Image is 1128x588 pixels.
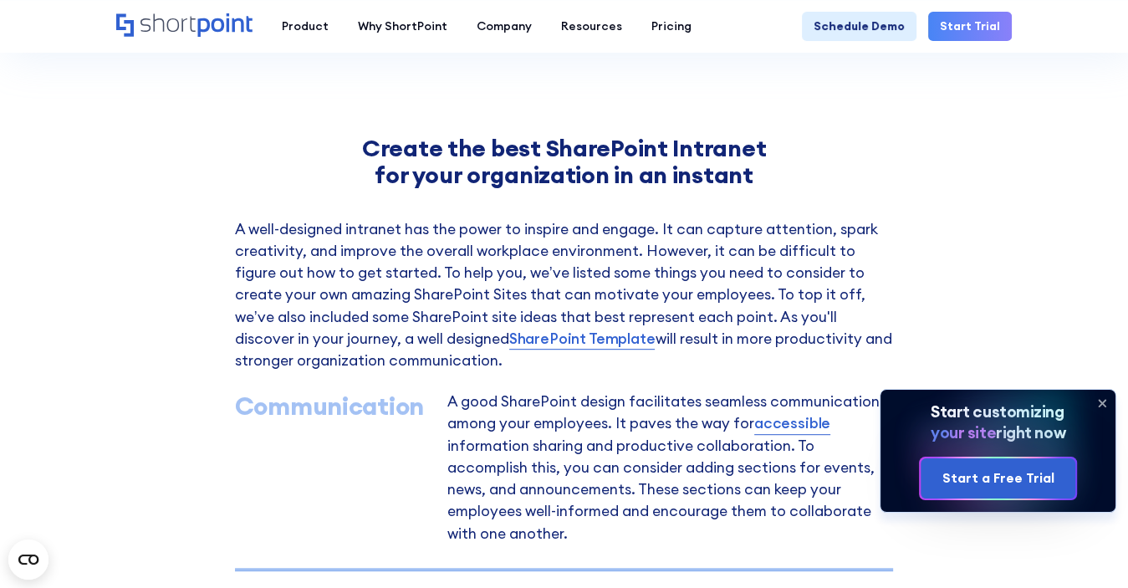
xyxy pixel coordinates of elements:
[358,18,447,35] div: Why ShortPoint
[802,12,916,41] a: Schedule Demo
[462,12,546,41] a: Company
[1044,508,1128,588] iframe: Chat Widget
[447,395,893,545] p: A good SharePoint design facilitates seamless communication among your employees. It paves the wa...
[362,133,766,190] strong: Create the best SharePoint Intranet for your organization in an instant
[561,18,622,35] div: Resources
[343,12,462,41] a: Why ShortPoint
[267,12,343,41] a: Product
[235,391,431,421] div: Communication
[477,18,532,35] div: Company
[754,412,830,434] a: accessible
[942,468,1054,488] div: Start a Free Trial
[509,328,656,350] span: SharePoint Template
[928,12,1012,41] a: Start Trial
[8,539,48,580] button: Open CMP widget
[651,18,692,35] div: Pricing
[116,13,253,38] a: Home
[921,458,1074,499] a: Start a Free Trial
[546,12,636,41] a: Resources
[636,12,706,41] a: Pricing
[235,218,894,372] p: A well-designed intranet has the power to inspire and engage. It can capture attention, spark cre...
[282,18,329,35] div: Product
